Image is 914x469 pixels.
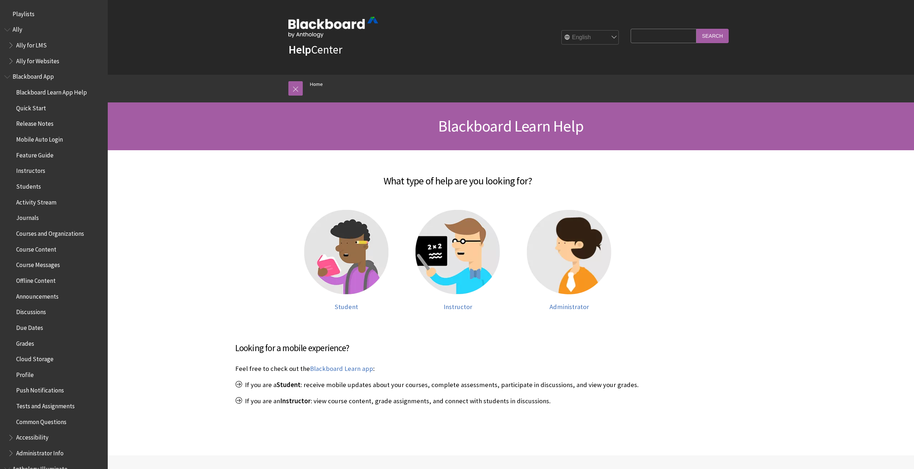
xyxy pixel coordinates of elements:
span: Students [16,180,41,190]
nav: Book outline for Playlists [4,8,103,20]
span: Cloud Storage [16,353,54,363]
span: Common Questions [16,416,66,426]
img: Blackboard by Anthology [288,17,378,38]
span: Tests and Assignments [16,400,75,410]
input: Search [696,29,729,43]
span: Course Content [16,243,56,253]
span: Mobile Auto Login [16,133,63,143]
a: Home [310,80,323,89]
h3: Looking for a mobile experience? [235,341,681,355]
span: Student [277,381,301,389]
span: Blackboard Learn App Help [16,86,87,96]
span: Profile [16,369,34,378]
p: If you are a : receive mobile updates about your courses, complete assessments, participate in di... [235,380,681,390]
span: Instructor [280,397,311,405]
span: Journals [16,212,39,222]
select: Site Language Selector [562,31,619,45]
span: Due Dates [16,322,43,331]
img: Instructor help [416,210,500,294]
span: Administrator Info [16,447,64,457]
span: Course Messages [16,259,60,269]
a: Instructor help Instructor [409,210,506,311]
span: Blackboard App [13,71,54,81]
span: Blackboard Learn Help [438,116,584,136]
span: Release Notes [16,118,54,128]
span: Ally for LMS [16,39,47,49]
span: Quick Start [16,102,46,112]
span: Courses and Organizations [16,227,84,237]
span: Instructors [16,165,45,175]
a: Student help Student [298,210,395,311]
span: Activity Stream [16,196,56,206]
a: Administrator help Administrator [521,210,618,311]
p: Feel free to check out the : [235,364,681,373]
img: Administrator help [527,210,611,294]
span: Ally [13,24,22,33]
span: Administrator [549,303,589,311]
span: Announcements [16,290,59,300]
span: Offline Content [16,275,56,284]
span: Grades [16,337,34,347]
span: Student [335,303,358,311]
span: Ally for Websites [16,55,59,65]
a: HelpCenter [288,42,342,57]
nav: Book outline for Blackboard App Help [4,71,103,459]
span: Feature Guide [16,149,54,159]
span: Playlists [13,8,34,18]
p: If you are an : view course content, grade assignments, and connect with students in discussions. [235,396,681,406]
img: Student help [304,210,389,294]
span: Accessibility [16,432,48,441]
nav: Book outline for Anthology Ally Help [4,24,103,67]
a: Blackboard Learn app [310,364,373,373]
span: Discussions [16,306,46,316]
h2: What type of help are you looking for? [235,165,681,188]
span: Push Notifications [16,385,64,394]
strong: Help [288,42,311,57]
span: Instructor [444,303,472,311]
